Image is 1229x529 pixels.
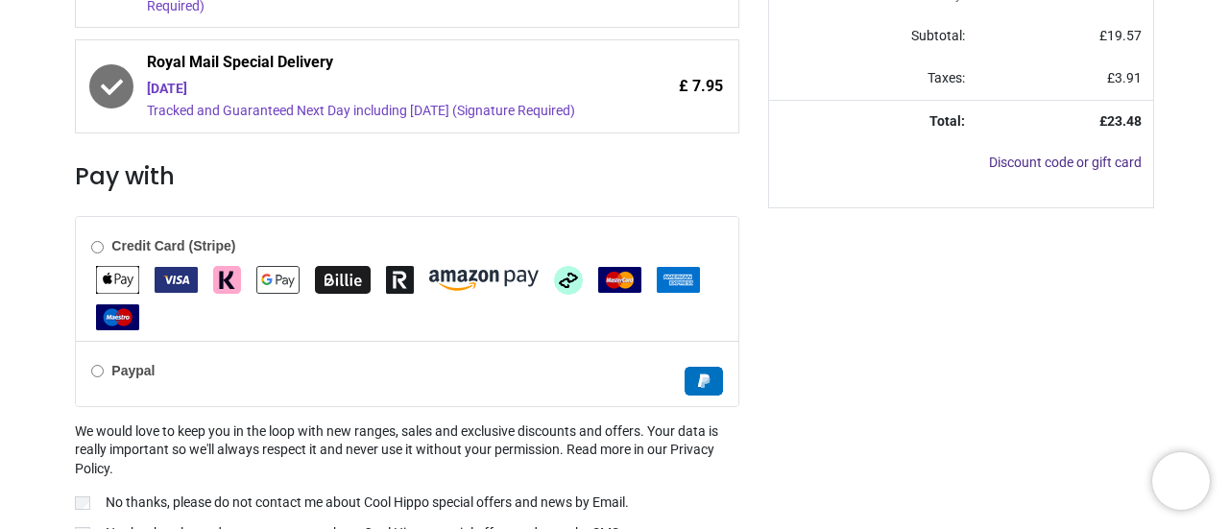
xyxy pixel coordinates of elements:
[213,266,241,294] img: Klarna
[657,271,700,286] span: American Express
[96,266,139,294] img: Apple Pay
[598,267,641,293] img: MasterCard
[1107,113,1142,129] span: 23.48
[96,271,139,286] span: Apple Pay
[679,76,723,97] span: £ 7.95
[386,266,414,294] img: Revolut Pay
[1115,70,1142,85] span: 3.91
[213,271,241,286] span: Klarna
[75,160,738,193] h3: Pay with
[75,496,90,510] input: No thanks, please do not contact me about Cool Hippo special offers and news by Email.
[685,367,723,396] img: Paypal
[106,493,629,513] p: No thanks, please do not contact me about Cool Hippo special offers and news by Email.
[657,267,700,293] img: American Express
[769,58,976,100] td: Taxes:
[929,113,965,129] strong: Total:
[598,271,641,286] span: MasterCard
[429,270,539,291] img: Amazon Pay
[685,372,723,387] span: Paypal
[315,266,371,294] img: Billie
[554,266,583,295] img: Afterpay Clearpay
[429,271,539,286] span: Amazon Pay
[1107,70,1142,85] span: £
[91,365,104,377] input: Paypal
[147,52,607,79] span: Royal Mail Special Delivery
[96,308,139,324] span: Maestro
[155,267,198,293] img: VISA
[111,238,235,253] b: Credit Card (Stripe)
[315,271,371,286] span: Billie
[554,271,583,286] span: Afterpay Clearpay
[1152,452,1210,510] iframe: Brevo live chat
[1099,28,1142,43] span: £
[155,271,198,286] span: VISA
[1099,113,1142,129] strong: £
[147,80,607,99] div: [DATE]
[769,15,976,58] td: Subtotal:
[256,266,300,294] img: Google Pay
[111,363,155,378] b: Paypal
[386,271,414,286] span: Revolut Pay
[256,271,300,286] span: Google Pay
[1107,28,1142,43] span: 19.57
[147,102,607,121] div: Tracked and Guaranteed Next Day including [DATE] (Signature Required)
[989,155,1142,170] a: Discount code or gift card
[96,304,139,330] img: Maestro
[91,241,104,253] input: Credit Card (Stripe)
